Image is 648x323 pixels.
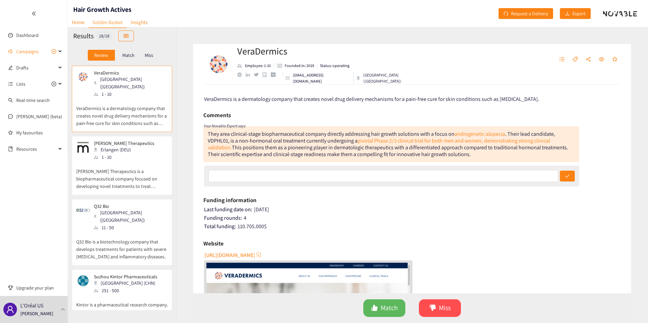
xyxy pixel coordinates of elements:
p: Suzhou Kintor Pharmaceuticals [94,274,157,279]
iframe: Chat Widget [538,250,648,323]
a: Real-time search [16,97,50,103]
p: Status: operating [320,63,349,69]
img: Snapshot of the company's website [76,274,90,287]
div: 11 - 50 [94,224,167,231]
span: edit [8,65,13,70]
div: . Their lead candidate, VDPHL01, is a non-hormonal oral treatment currently undergoing a [208,130,555,144]
span: dislike [429,304,436,312]
div: Erlangen (DEU) [94,146,158,153]
span: trophy [8,285,13,290]
p: Match [122,52,135,58]
div: [GEOGRAPHIC_DATA] (CHN) [94,279,161,287]
button: unordered-list [556,54,568,65]
span: book [8,147,13,151]
span: Resources [16,142,56,156]
p: [EMAIL_ADDRESS][DOMAIN_NAME] [293,72,351,84]
div: [GEOGRAPHIC_DATA] ([GEOGRAPHIC_DATA]) [94,76,167,90]
p: Miss [145,52,153,58]
p: [PERSON_NAME] [20,310,53,317]
a: Home [68,17,88,27]
img: Snapshot of the company's website [76,70,90,84]
li: Employees [237,63,274,69]
span: download [565,11,570,17]
span: star [612,57,617,63]
a: androgenetic alopecia [454,130,505,137]
a: Insights [127,17,151,27]
p: L'Oréal US [20,301,43,310]
span: Miss [439,303,451,313]
span: unordered-list [559,57,565,63]
p: Review [94,52,108,58]
a: google maps [263,72,271,77]
button: redoRequest a Delivery [499,8,553,19]
span: user [6,305,14,314]
div: [GEOGRAPHIC_DATA] ([GEOGRAPHIC_DATA]) [357,72,435,84]
a: website [237,72,246,77]
span: Total funding: [204,223,236,230]
div: 1 - 10 [94,90,167,98]
span: sound [8,49,13,54]
img: Snapshot of the company's website [76,203,90,217]
div: 18 / 18 [97,32,112,40]
span: Campaigns [16,45,39,58]
span: Drafts [16,61,56,74]
div: a clinical-stage biopharmaceutical company directly addressing hair growth solutions with a focus on [227,130,454,137]
span: [URL][DOMAIN_NAME] [204,251,255,259]
div: 251 - 500 [94,287,161,294]
button: [URL][DOMAIN_NAME] [204,250,262,260]
span: Request a Delivery [511,10,548,17]
a: My favourites [16,126,62,139]
span: share-alt [586,57,591,63]
button: table [118,30,134,41]
div: 1 - 10 [94,153,158,161]
div: They are [208,130,568,158]
p: VeraDermics [94,70,163,76]
h6: Comments [203,110,231,120]
a: crunchbase [271,72,279,77]
p: Q32 Bio [94,203,163,209]
span: double-left [32,11,36,16]
span: Upgrade your plan [16,281,62,295]
span: plus-circle [52,82,56,86]
h6: Funding information [203,195,257,205]
span: Match [381,303,398,313]
h2: VeraDermics [237,44,435,58]
p: VeraDermics is a dermatology company that creates novel drug delivery mechanisms for a pain-free ... [76,98,168,127]
a: Dashboard [16,32,39,38]
div: This positions them as a pioneering player in dermatologic therapeutics with a differentiated app... [208,144,568,158]
h1: Hair Growth Actives [73,5,131,14]
p: Kintor is a pharmaceutical research company. [76,294,168,308]
span: Lists [16,77,25,91]
span: redo [504,11,508,17]
a: pivotal Phase 2/3 clinical trial for both men and women, demonstrating strong clinical validation. [208,137,550,151]
a: twitter [254,73,262,76]
h6: Website [203,238,224,249]
span: VeraDermics is a dermatology company that creates novel drug delivery mechanisms for a pain-free ... [204,95,539,103]
span: like [371,304,378,312]
button: check [560,171,575,181]
li: Founded in year [274,63,317,69]
div: 110.705.000 $ [204,223,621,230]
p: Founded in: 2019 [285,63,314,69]
a: linkedin [246,73,254,77]
li: Status [317,63,349,69]
span: table [124,34,128,39]
span: Funding rounds: [204,214,242,221]
h2: Results [73,31,94,41]
button: dislikeMiss [419,299,461,317]
div: [GEOGRAPHIC_DATA] ([GEOGRAPHIC_DATA]) [94,209,167,224]
img: Snapshot of the company's website [76,141,90,154]
p: Employee: 1-10 [245,63,271,69]
a: [PERSON_NAME] (beta) [16,113,62,120]
button: tag [569,54,581,65]
p: [PERSON_NAME] Therapeutics is a biopharmaceutical company focused on developing novel treatments ... [76,161,168,190]
p: [PERSON_NAME] Therapeutics [94,141,154,146]
img: Company Logo [205,51,232,78]
a: Golden Basket [88,17,127,28]
span: Export [572,10,586,17]
span: check [565,174,570,179]
span: Last funding date on: [204,206,252,213]
button: eye [595,54,608,65]
span: unordered-list [8,82,13,86]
